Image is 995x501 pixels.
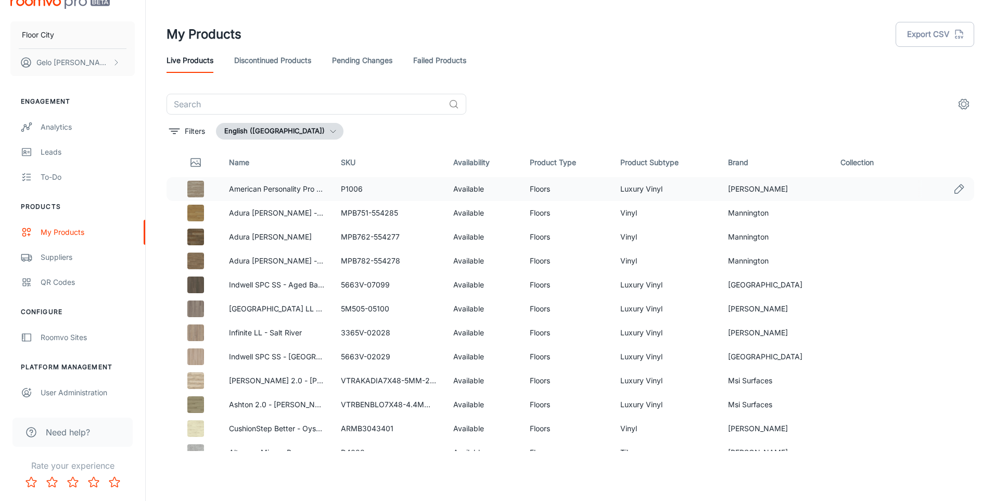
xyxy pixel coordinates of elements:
[46,426,90,439] span: Need help?
[720,297,832,321] td: [PERSON_NAME]
[167,123,208,140] button: filter
[521,273,612,297] td: Floors
[229,424,325,433] a: CushionStep Better - Oyster
[612,225,720,249] td: Vinyl
[234,48,311,73] a: Discontinued Products
[332,48,392,73] a: Pending Changes
[41,227,135,238] div: My Products
[41,252,135,263] div: Suppliers
[720,249,832,273] td: Mannington
[612,177,720,201] td: Luxury Vinyl
[612,369,720,393] td: Luxury Vinyl
[413,48,466,73] a: Failed Products
[216,123,343,140] button: English ([GEOGRAPHIC_DATA])
[229,400,359,409] a: Ashton 2.0 - [PERSON_NAME] Blonde
[333,441,445,465] td: D4023
[333,345,445,369] td: 5663V-02029
[445,441,521,465] td: Available
[333,393,445,417] td: VTRBENBLO7X48-4.4MM-12MIL
[953,94,974,115] button: settings
[42,472,62,493] button: Rate 2 star
[521,297,612,321] td: Floors
[229,232,312,241] a: Adura [PERSON_NAME]
[612,393,720,417] td: Luxury Vinyl
[612,441,720,465] td: Tile
[41,332,135,343] div: Roomvo Sites
[720,417,832,441] td: [PERSON_NAME]
[41,171,135,183] div: To-do
[720,369,832,393] td: Msi Surfaces
[229,352,363,361] a: Indwell SPC SS - [GEOGRAPHIC_DATA]
[333,225,445,249] td: MPB762-554277
[10,21,135,48] button: Floor City
[229,256,340,265] a: Adura [PERSON_NAME] - Forest
[445,345,521,369] td: Available
[221,148,333,177] th: Name
[104,472,125,493] button: Rate 5 star
[445,369,521,393] td: Available
[832,148,910,177] th: Collection
[189,156,202,169] svg: Thumbnail
[167,94,444,115] input: Search
[333,273,445,297] td: 5663V-07099
[720,345,832,369] td: [GEOGRAPHIC_DATA]
[612,345,720,369] td: Luxury Vinyl
[333,177,445,201] td: P1006
[229,280,345,289] a: Indwell SPC SS - Aged Barrel Oak
[950,180,968,198] a: Edit
[521,225,612,249] td: Floors
[445,321,521,345] td: Available
[41,146,135,158] div: Leads
[521,393,612,417] td: Floors
[83,472,104,493] button: Rate 4 star
[445,417,521,441] td: Available
[612,201,720,225] td: Vinyl
[612,148,720,177] th: Product Subtype
[612,273,720,297] td: Luxury Vinyl
[445,273,521,297] td: Available
[896,22,974,47] button: Export CSV
[445,225,521,249] td: Available
[229,448,308,457] a: Alterna - Mirage Brown
[333,369,445,393] td: VTRAKADIA7X48-5MM-20MIL
[10,49,135,76] button: Gelo [PERSON_NAME]
[720,321,832,345] td: [PERSON_NAME]
[720,441,832,465] td: [PERSON_NAME]
[612,417,720,441] td: Vinyl
[41,277,135,288] div: QR Codes
[21,472,42,493] button: Rate 1 star
[41,387,135,398] div: User Administration
[229,376,369,385] a: [PERSON_NAME] 2.0 - [PERSON_NAME]
[185,126,205,137] p: Filters
[521,249,612,273] td: Floors
[521,321,612,345] td: Floors
[720,225,832,249] td: Mannington
[333,297,445,321] td: 5M505-05100
[612,321,720,345] td: Luxury Vinyl
[612,249,720,273] td: Vinyl
[720,148,832,177] th: Brand
[720,393,832,417] td: Msi Surfaces
[521,148,612,177] th: Product Type
[333,148,445,177] th: SKU
[445,249,521,273] td: Available
[41,121,135,133] div: Analytics
[8,459,137,472] p: Rate your experience
[521,177,612,201] td: Floors
[333,417,445,441] td: ARMB3043401
[36,57,110,68] p: Gelo [PERSON_NAME]
[720,177,832,201] td: [PERSON_NAME]
[720,201,832,225] td: Mannington
[333,249,445,273] td: MPB782-554278
[229,184,369,193] a: American Personality Pro - Antique Beige
[445,177,521,201] td: Available
[521,345,612,369] td: Floors
[445,393,521,417] td: Available
[333,321,445,345] td: 3365V-02028
[62,472,83,493] button: Rate 3 star
[445,297,521,321] td: Available
[167,25,241,44] h1: My Products
[521,417,612,441] td: Floors
[521,441,612,465] td: Floors
[445,201,521,225] td: Available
